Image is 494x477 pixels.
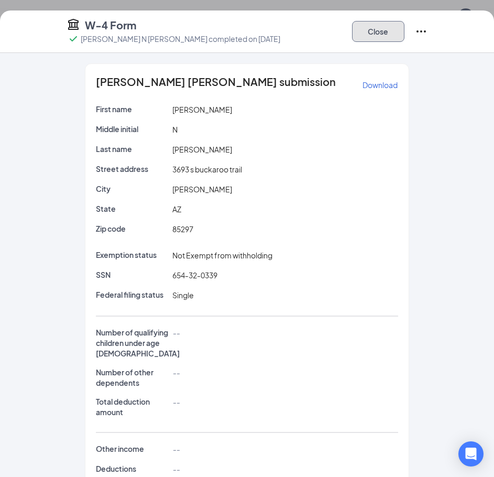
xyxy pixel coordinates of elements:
[67,32,80,45] svg: Checkmark
[96,203,168,214] p: State
[172,270,217,280] span: 654-32-0339
[96,443,168,454] p: Other income
[67,18,80,30] svg: TaxGovernmentIcon
[96,104,168,114] p: First name
[172,185,232,194] span: [PERSON_NAME]
[96,124,168,134] p: Middle initial
[172,105,232,114] span: [PERSON_NAME]
[81,34,280,44] p: [PERSON_NAME] N [PERSON_NAME] completed on [DATE]
[96,250,168,260] p: Exemption status
[96,269,168,280] p: SSN
[96,223,168,234] p: Zip code
[96,367,168,388] p: Number of other dependents
[172,145,232,154] span: [PERSON_NAME]
[172,204,181,214] span: AZ
[96,327,168,359] p: Number of qualifying children under age [DEMOGRAPHIC_DATA]
[172,125,178,134] span: N
[172,445,180,454] span: --
[96,463,168,474] p: Deductions
[96,164,168,174] p: Street address
[96,289,168,300] p: Federal filing status
[172,368,180,377] span: --
[363,80,398,90] p: Download
[172,251,272,260] span: Not Exempt from withholding
[458,441,484,467] div: Open Intercom Messenger
[352,21,404,42] button: Close
[172,165,242,174] span: 3693 s buckaroo trail
[96,144,168,154] p: Last name
[172,224,193,234] span: 85297
[85,18,136,32] h4: W-4 Form
[172,290,194,300] span: Single
[362,77,398,93] button: Download
[172,464,180,474] span: --
[172,328,180,338] span: --
[415,25,427,38] svg: Ellipses
[96,183,168,194] p: City
[96,77,336,93] span: [PERSON_NAME] [PERSON_NAME] submission
[96,396,168,417] p: Total deduction amount
[172,397,180,407] span: --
